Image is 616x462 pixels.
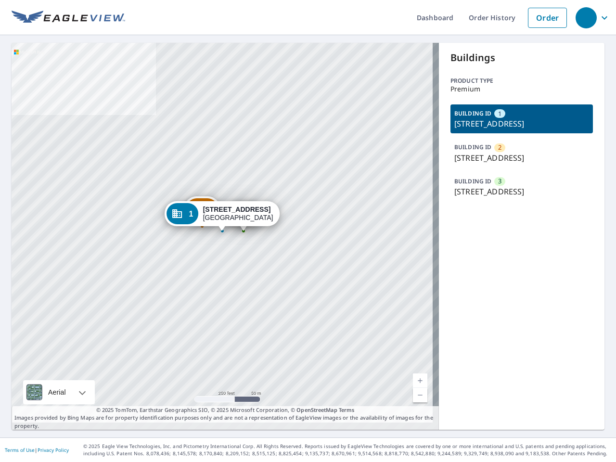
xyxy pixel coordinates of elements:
[45,380,69,404] div: Aerial
[454,177,491,185] p: BUILDING ID
[450,51,593,65] p: Buildings
[498,109,501,118] span: 1
[413,373,427,388] a: Current Level 17, Zoom In
[184,196,220,226] div: Dropped pin, building 2, Commercial property, 1838 Lafayette Ave St Louis, MO 63104
[165,201,280,231] div: Dropped pin, building 1, Commercial property, 1515 Lafayette Ave Saint Louis, MO 63104
[38,447,69,453] a: Privacy Policy
[528,8,567,28] a: Order
[203,205,271,213] strong: [STREET_ADDRESS]
[450,77,593,85] p: Product type
[454,143,491,151] p: BUILDING ID
[12,406,439,430] p: Images provided by Bing Maps are for property identification purposes only and are not a represen...
[454,186,589,197] p: [STREET_ADDRESS]
[339,406,355,413] a: Terms
[12,11,125,25] img: EV Logo
[454,109,491,117] p: BUILDING ID
[83,443,611,457] p: © 2025 Eagle View Technologies, Inc. and Pictometry International Corp. All Rights Reserved. Repo...
[5,447,35,453] a: Terms of Use
[454,118,589,129] p: [STREET_ADDRESS]
[5,447,69,453] p: |
[498,143,501,152] span: 2
[203,205,273,222] div: [GEOGRAPHIC_DATA]
[413,388,427,402] a: Current Level 17, Zoom Out
[23,380,95,404] div: Aerial
[498,177,501,186] span: 3
[296,406,337,413] a: OpenStreetMap
[454,152,589,164] p: [STREET_ADDRESS]
[96,406,355,414] span: © 2025 TomTom, Earthstar Geographics SIO, © 2025 Microsoft Corporation, ©
[189,210,193,218] span: 1
[450,85,593,93] p: Premium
